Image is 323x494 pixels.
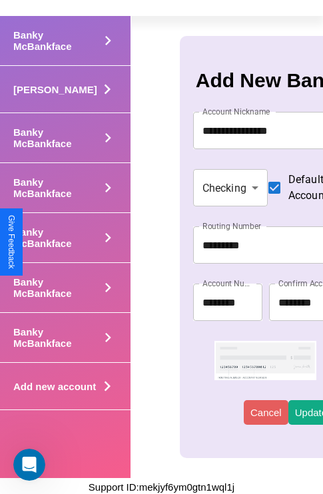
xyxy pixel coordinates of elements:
div: Checking [193,169,268,206]
iframe: Intercom live chat [13,449,45,481]
h4: [PERSON_NAME] [13,84,97,95]
h4: Banky McBankface [13,326,99,349]
label: Account Number [202,278,256,289]
h4: Banky McBankface [13,226,99,249]
h4: Banky McBankface [13,176,99,199]
label: Routing Number [202,220,261,232]
button: Cancel [244,400,288,425]
h4: Banky McBankface [13,126,99,149]
h4: Banky McBankface [13,276,99,299]
label: Account Nickname [202,106,270,117]
h4: Add new account [13,381,96,392]
h4: Banky McBankface [13,29,99,52]
img: check [214,341,316,379]
div: Give Feedback [7,215,16,269]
